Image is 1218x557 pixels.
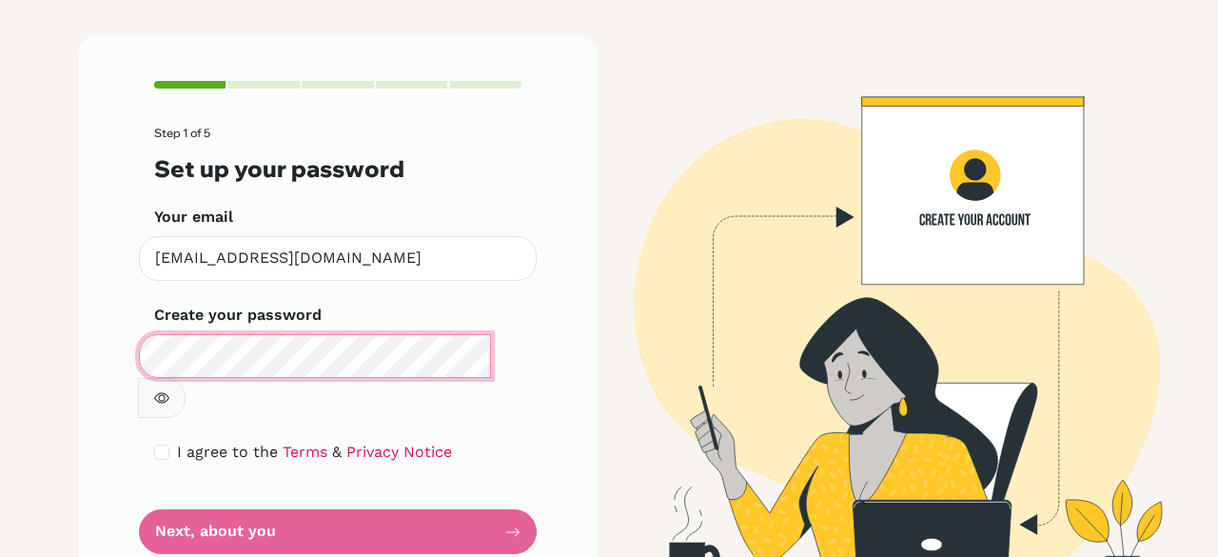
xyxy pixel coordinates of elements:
span: Step 1 of 5 [154,126,210,140]
a: Terms [283,443,327,461]
a: Privacy Notice [346,443,452,461]
input: Insert your email* [139,236,537,281]
label: Your email [154,206,233,229]
span: I agree to the [177,443,278,461]
label: Create your password [154,304,322,327]
span: & [332,443,342,461]
h3: Set up your password [154,155,521,183]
